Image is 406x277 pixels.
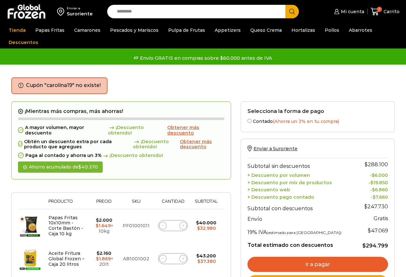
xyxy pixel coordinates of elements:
th: Subtotal [191,199,221,209]
bdi: 247.730 [364,203,388,210]
span: $ [362,243,366,249]
td: - [355,178,388,186]
th: Envío [247,213,355,224]
small: (estimado para [GEOGRAPHIC_DATA]) [267,230,341,235]
div: Ahorro acumulado de [18,161,103,173]
bdi: 1.649 [96,223,111,229]
bdi: 294.799 [362,243,388,249]
span: $ [96,223,99,229]
bdi: 37.380 [197,258,216,264]
span: $ [78,164,81,170]
span: $ [96,217,99,223]
div: Enviar a [67,6,93,11]
div: Obtén un descuento extra por cada producto que agregues [18,139,224,150]
th: Precio [91,199,117,209]
span: $ [372,187,375,193]
th: Subtotal con descuentos [247,200,355,213]
bdi: 6.860 [372,187,388,193]
a: Enviar a Suroriente [247,146,298,151]
label: Contado [247,117,388,124]
h2: Selecciona la forma de pago [247,108,388,114]
bdi: 288.100 [365,161,388,168]
span: Obtener más descuento [167,125,199,136]
a: Pulpa de Frutas [165,24,208,36]
li: Cupón "carolina19" no existe! [26,82,101,89]
a: Ir a pagar [247,257,388,272]
div: Suroriente [67,11,93,17]
h2: ¡Mientras más compras, más ahorras! [18,108,224,115]
input: Product quantity [168,254,177,263]
strong: Gratis [374,215,388,221]
a: Queso Crema [247,24,285,36]
td: - [355,186,388,193]
span: $ [97,250,99,256]
td: × 10kg [91,209,117,242]
a: Aceite Fritura Global Frozen – Caja 20 litros [48,250,84,267]
span: Enviar a Suroriente [254,146,298,151]
span: $ [197,258,200,264]
button: Search button [285,5,299,18]
th: Producto [45,199,91,209]
a: Pollos [322,24,342,36]
td: AB1001002 [117,242,155,275]
span: Carrito [382,8,400,15]
span: $ [96,256,99,262]
a: Appetizers [212,24,244,36]
span: Obtener más descuento [180,139,212,150]
span: $ [365,161,368,168]
a: Papas Fritas [32,24,68,36]
td: - [355,193,388,200]
th: Sku [117,199,155,209]
span: ¡Descuento obtenido! [102,153,163,158]
span: $ [368,228,371,234]
span: $ [196,253,199,259]
th: + Descuento pago contado [247,193,355,200]
input: Contado(Ahorra un 3% en tu compra) [247,119,252,123]
bdi: 40.370 [78,164,98,170]
td: × 20lt [91,242,117,275]
td: - [355,171,388,178]
a: Camarones [71,24,104,36]
span: $ [196,220,199,226]
bdi: 2.160 [97,250,111,256]
input: Product quantity [168,221,177,230]
span: (Ahorra un 3% en tu compra) [273,118,339,124]
span: $ [370,180,373,186]
th: Cantidad [155,199,191,209]
span: $ [197,225,200,231]
span: ¡Descuento obtenido! [133,139,178,150]
span: $ [364,203,367,210]
th: + Descuento por mix de productos [247,178,355,186]
a: Mi cuenta [333,5,364,18]
span: $ [373,194,376,200]
div: Paga al contado y ahorra un 3% [18,153,224,158]
a: Obtener más descuento [180,139,224,150]
th: Subtotal sin descuentos [247,158,355,171]
div: A mayor volumen, mayor descuento [18,125,224,136]
bdi: 2.000 [96,217,112,223]
a: Tienda [5,24,29,36]
a: Descuentos [5,36,41,48]
bdi: 1.869 [96,256,111,262]
a: Hortalizas [288,24,318,36]
bdi: 19.850 [370,180,388,186]
span: ¡Descuento obtenido! [108,125,166,136]
span: Mi cuenta [339,8,364,15]
span: 7 [377,7,382,12]
th: + Descuento web [247,186,355,193]
a: Pescados y Mariscos [107,24,162,36]
td: PF01001011 [117,209,155,242]
img: address-field-icon.svg [57,6,67,17]
a: Papas Fritas 10x10mm - Corte Bastón - Caja 10 kg [48,215,83,237]
a: Abarrotes [346,24,376,36]
a: 7 Carrito [371,4,400,19]
th: Total estimado con descuentos [247,237,355,249]
th: + Descuento por volumen [247,171,355,178]
bdi: 6.000 [372,172,388,178]
bdi: 43.200 [196,253,216,259]
bdi: 32.980 [197,225,216,231]
span: 47.069 [368,228,388,234]
bdi: 40.000 [196,220,216,226]
bdi: 7.660 [373,194,388,200]
span: $ [372,172,375,178]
